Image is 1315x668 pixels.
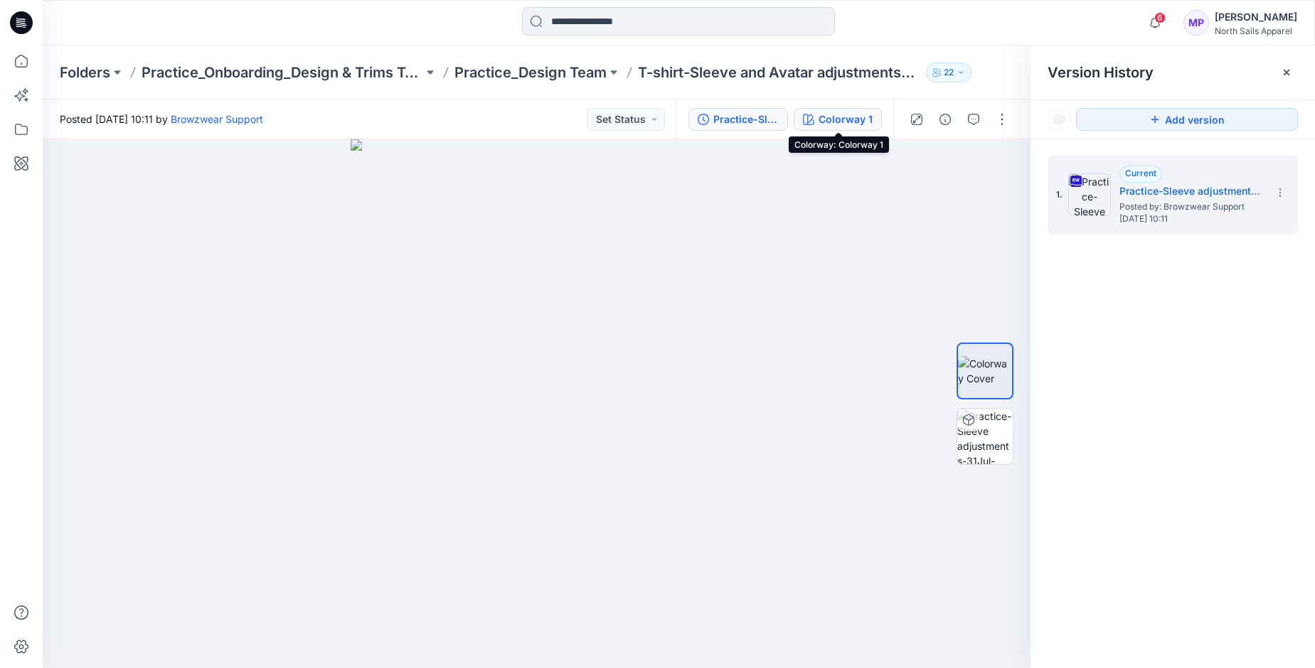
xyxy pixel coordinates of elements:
[794,108,882,131] button: Colorway 1
[1119,214,1262,224] span: [DATE] 10:11
[1183,10,1209,36] div: MP
[1215,26,1297,36] div: North Sails Apparel
[934,108,957,131] button: Details
[171,113,263,125] a: Browzwear Support
[1048,108,1070,131] button: Show Hidden Versions
[957,409,1013,464] img: Practice-Sleeve adjustments-31Jul-prova Colorway 1
[1215,9,1297,26] div: [PERSON_NAME]
[1281,67,1292,78] button: Close
[1056,188,1063,201] span: 1.
[60,63,110,82] a: Folders
[958,356,1012,386] img: Colorway Cover
[1119,183,1262,200] h5: Practice-Sleeve adjustments-31Jul-prova
[454,63,607,82] a: Practice_Design Team
[351,139,723,668] img: eyJhbGciOiJIUzI1NiIsImtpZCI6IjAiLCJzbHQiOiJzZXMiLCJ0eXAiOiJKV1QifQ.eyJkYXRhIjp7InR5cGUiOiJzdG9yYW...
[713,112,779,127] div: Practice-Sleeve adjustments-31Jul-prova
[1119,200,1262,214] span: Posted by: Browzwear Support
[819,112,873,127] div: Colorway 1
[638,63,920,82] p: T-shirt-Sleeve and Avatar adjustments-31Jul-Practice
[1068,173,1111,216] img: Practice-Sleeve adjustments-31Jul-prova
[926,63,971,82] button: 22
[1076,108,1298,131] button: Add version
[944,65,954,80] p: 22
[688,108,788,131] button: Practice-Sleeve adjustments-31Jul-prova
[60,112,263,126] span: Posted [DATE] 10:11 by
[1048,64,1154,81] span: Version History
[1154,12,1166,23] span: 6
[1125,168,1156,178] span: Current
[142,63,423,82] a: Practice_Onboarding_Design & Trims Teams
